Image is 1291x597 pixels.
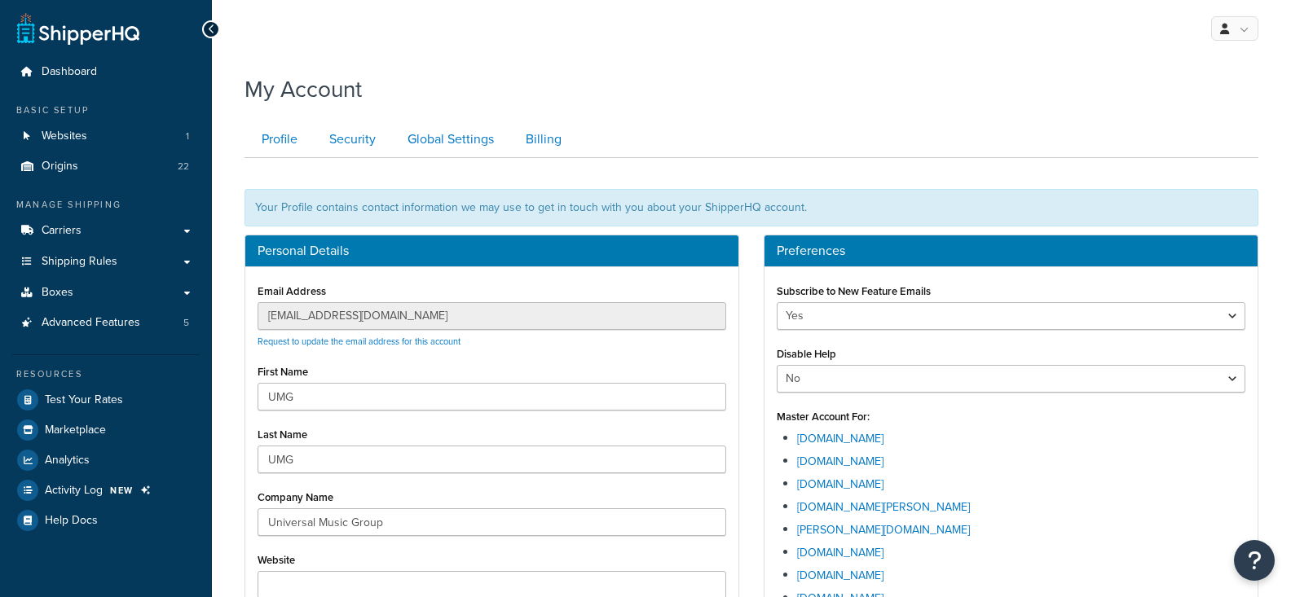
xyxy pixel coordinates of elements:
[45,454,90,468] span: Analytics
[245,73,362,105] h1: My Account
[45,514,98,528] span: Help Docs
[42,224,82,238] span: Carriers
[42,160,78,173] span: Origins
[245,189,1258,226] div: Your Profile contains contact information we may use to get in touch with you about your ShipperH...
[258,285,326,297] label: Email Address
[777,285,931,297] label: Subscribe to New Feature Emails
[245,121,311,158] a: Profile
[12,278,200,308] a: Boxes
[12,216,200,246] a: Carriers
[12,151,200,182] a: Origins 22
[258,491,333,503] label: Company Name
[12,476,200,505] li: Activity Log
[797,498,970,516] a: [DOMAIN_NAME][PERSON_NAME]
[12,385,200,415] a: Test Your Rates
[797,521,970,538] a: [PERSON_NAME][DOMAIN_NAME]
[12,476,200,505] a: Activity Log NEW
[258,366,308,378] label: First Name
[42,65,97,79] span: Dashboard
[12,247,200,277] a: Shipping Rules
[12,308,200,338] li: Advanced Features
[258,244,726,258] h3: Personal Details
[797,453,883,470] a: [DOMAIN_NAME]
[45,484,103,498] span: Activity Log
[42,129,87,143] span: Websites
[12,367,200,381] div: Resources
[186,129,189,143] span: 1
[777,244,1245,258] h3: Preferences
[45,424,106,437] span: Marketplace
[12,151,200,182] li: Origins
[12,121,200,151] a: Websites 1
[12,308,200,338] a: Advanced Features 5
[797,544,883,561] a: [DOMAIN_NAME]
[258,428,307,441] label: Last Name
[183,316,189,330] span: 5
[12,198,200,212] div: Manage Shipping
[110,484,134,497] span: NEW
[509,121,575,158] a: Billing
[42,316,140,330] span: Advanced Features
[390,121,507,158] a: Global Settings
[45,393,123,407] span: Test Your Rates
[312,121,389,158] a: Security
[258,554,295,566] label: Website
[797,476,883,493] a: [DOMAIN_NAME]
[797,567,883,584] a: [DOMAIN_NAME]
[12,121,200,151] li: Websites
[797,430,883,447] a: [DOMAIN_NAME]
[42,255,117,269] span: Shipping Rules
[777,410,870,423] label: Master Account For:
[258,335,460,348] a: Request to update the email address for this account
[17,12,139,45] a: ShipperHQ Home
[777,348,836,360] label: Disable Help
[12,415,200,445] a: Marketplace
[12,506,200,535] a: Help Docs
[12,103,200,117] div: Basic Setup
[178,160,189,173] span: 22
[12,57,200,87] a: Dashboard
[42,286,73,300] span: Boxes
[12,446,200,475] a: Analytics
[1234,540,1275,581] button: Open Resource Center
